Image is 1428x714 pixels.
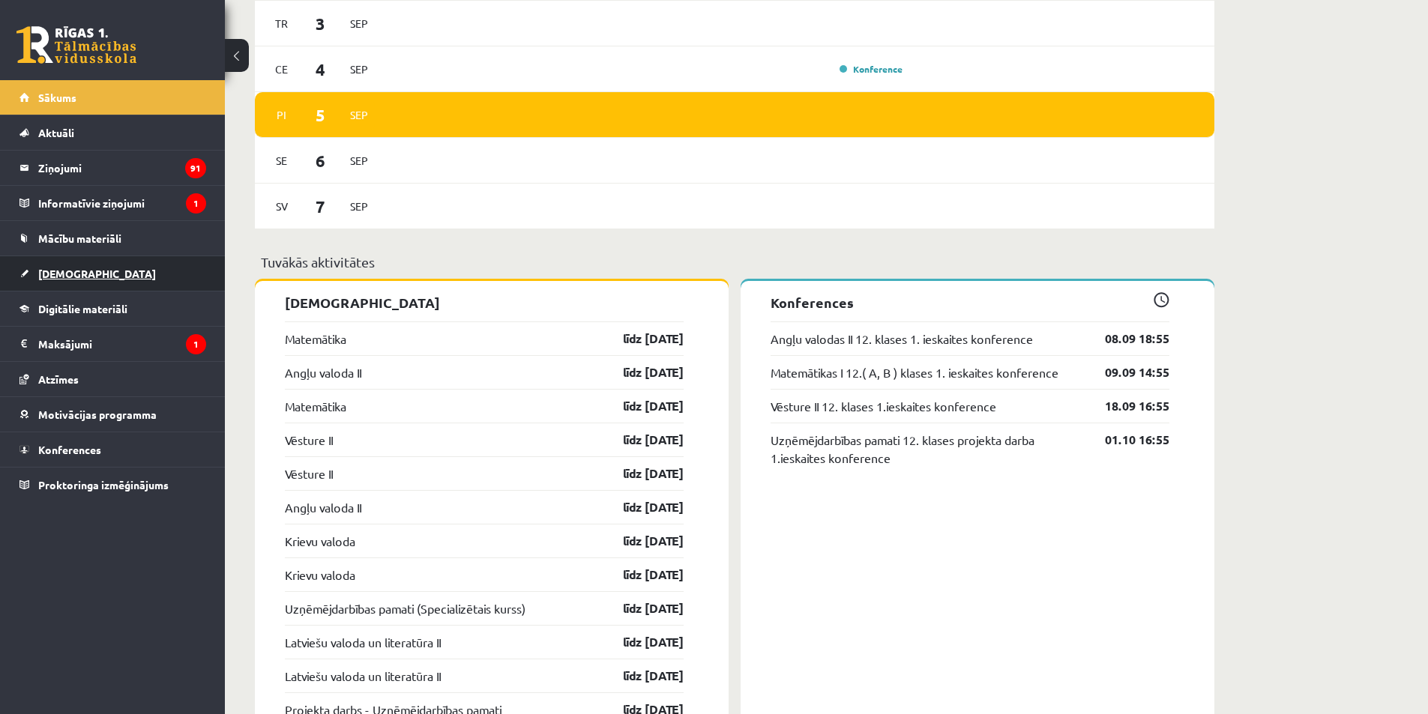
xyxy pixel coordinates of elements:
[285,397,346,415] a: Matemātika
[266,149,298,172] span: Se
[285,465,333,482] a: Vēsture II
[285,363,361,381] a: Angļu valoda II
[771,292,1169,312] p: Konferences
[1082,330,1169,348] a: 08.09 18:55
[597,498,684,516] a: līdz [DATE]
[343,58,375,81] span: Sep
[19,186,206,220] a: Informatīvie ziņojumi1
[1082,363,1169,381] a: 09.09 14:55
[597,667,684,685] a: līdz [DATE]
[266,58,298,81] span: Ce
[186,334,206,354] i: 1
[298,148,344,173] span: 6
[285,431,333,449] a: Vēsture II
[597,363,684,381] a: līdz [DATE]
[1082,431,1169,449] a: 01.10 16:55
[266,12,298,35] span: Tr
[38,267,156,280] span: [DEMOGRAPHIC_DATA]
[771,363,1058,381] a: Matemātikas I 12.( A, B ) klases 1. ieskaites konference
[38,91,76,104] span: Sākums
[597,330,684,348] a: līdz [DATE]
[285,532,355,550] a: Krievu valoda
[597,566,684,584] a: līdz [DATE]
[38,478,169,491] span: Proktoringa izmēģinājums
[285,330,346,348] a: Matemātika
[19,115,206,150] a: Aktuāli
[343,103,375,127] span: Sep
[19,291,206,326] a: Digitālie materiāli
[38,443,101,456] span: Konferences
[38,302,127,315] span: Digitālie materiāli
[597,532,684,550] a: līdz [DATE]
[38,408,157,421] span: Motivācijas programma
[597,465,684,482] a: līdz [DATE]
[597,397,684,415] a: līdz [DATE]
[266,103,298,127] span: Pi
[38,372,79,386] span: Atzīmes
[597,633,684,651] a: līdz [DATE]
[298,103,344,127] span: 5
[19,362,206,396] a: Atzīmes
[38,151,206,185] legend: Ziņojumi
[285,566,355,584] a: Krievu valoda
[298,194,344,219] span: 7
[285,633,441,651] a: Latviešu valoda un literatūra II
[19,221,206,255] a: Mācību materiāli
[186,193,206,214] i: 1
[38,232,121,245] span: Mācību materiāli
[298,57,344,82] span: 4
[19,432,206,467] a: Konferences
[771,330,1033,348] a: Angļu valodas II 12. klases 1. ieskaites konference
[343,195,375,218] span: Sep
[261,252,1208,272] p: Tuvākās aktivitātes
[840,63,903,75] a: Konference
[38,186,206,220] legend: Informatīvie ziņojumi
[285,498,361,516] a: Angļu valoda II
[19,151,206,185] a: Ziņojumi91
[266,195,298,218] span: Sv
[285,667,441,685] a: Latviešu valoda un literatūra II
[38,126,74,139] span: Aktuāli
[1082,397,1169,415] a: 18.09 16:55
[343,149,375,172] span: Sep
[285,292,684,312] p: [DEMOGRAPHIC_DATA]
[771,397,996,415] a: Vēsture II 12. klases 1.ieskaites konference
[185,158,206,178] i: 91
[285,599,525,617] a: Uzņēmējdarbības pamati (Specializētais kurss)
[19,397,206,432] a: Motivācijas programma
[343,12,375,35] span: Sep
[38,327,206,361] legend: Maksājumi
[19,468,206,502] a: Proktoringa izmēģinājums
[19,256,206,291] a: [DEMOGRAPHIC_DATA]
[597,431,684,449] a: līdz [DATE]
[771,431,1082,467] a: Uzņēmējdarbības pamati 12. klases projekta darba 1.ieskaites konference
[16,26,136,64] a: Rīgas 1. Tālmācības vidusskola
[19,80,206,115] a: Sākums
[597,599,684,617] a: līdz [DATE]
[298,11,344,36] span: 3
[19,327,206,361] a: Maksājumi1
